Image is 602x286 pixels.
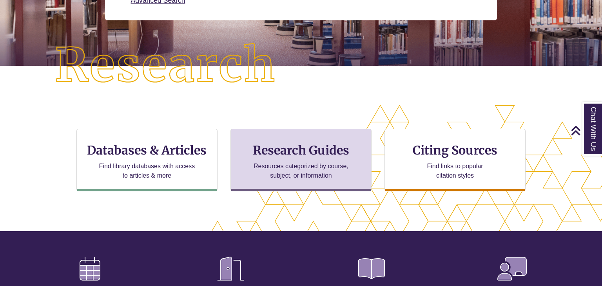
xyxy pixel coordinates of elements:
[30,19,301,113] img: Research
[237,143,365,158] h3: Research Guides
[230,129,372,191] a: Research Guides Resources categorized by course, subject, or information
[250,162,352,180] p: Resources categorized by course, subject, or information
[96,162,198,180] p: Find library databases with access to articles & more
[384,129,526,191] a: Citing Sources Find links to popular citation styles
[407,143,503,158] h3: Citing Sources
[76,129,218,191] a: Databases & Articles Find library databases with access to articles & more
[571,125,600,136] a: Back to Top
[83,143,211,158] h3: Databases & Articles
[417,162,493,180] p: Find links to popular citation styles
